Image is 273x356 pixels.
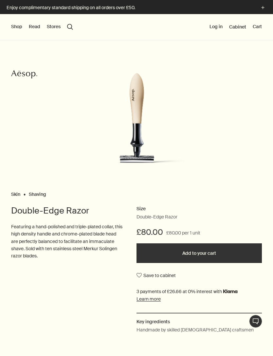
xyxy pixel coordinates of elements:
nav: supplementary [209,14,262,40]
nav: primary [11,14,73,40]
button: Stores [47,24,61,30]
h2: Key ingredients [136,318,262,325]
button: Open search [67,24,73,30]
button: Live Assistance [249,315,262,328]
h2: Size [136,205,262,213]
p: Featuring a hand-polished and triple-plated collar, this high density handle and chrome-plated bl... [11,223,123,260]
a: Cabinet [229,24,246,30]
button: Add to your cart - £80.00 [136,243,262,263]
a: Skin [11,191,20,194]
button: Save to cabinet [136,270,176,281]
span: Double-Edge Razor [136,214,177,220]
p: Handmade by skilled [DEMOGRAPHIC_DATA] craftsmen [136,326,254,333]
span: £80.00 per 1 unit [166,229,200,237]
button: Enjoy complimentary standard shipping on all orders over £50. [7,4,266,11]
span: £80.00 [136,227,163,237]
svg: Aesop [11,69,37,79]
h1: Double-Edge Razor [11,205,123,216]
p: Enjoy complimentary standard shipping on all orders over £50. [7,4,253,11]
button: Read [29,24,40,30]
a: Shaving [29,191,46,194]
img: Double-Edge Razor [88,73,185,171]
button: Cart [253,24,262,30]
a: Aesop [9,68,39,83]
button: Log in [209,24,223,30]
button: Shop [11,24,22,30]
